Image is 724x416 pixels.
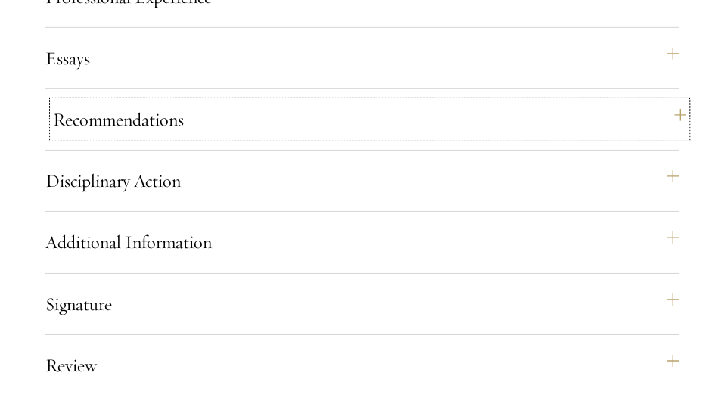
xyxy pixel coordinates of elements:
button: Review [45,347,679,383]
button: Essays [45,40,679,76]
button: Additional Information [45,224,679,260]
button: Signature [45,286,679,322]
button: Disciplinary Action [45,163,679,199]
button: Recommendations [53,101,686,138]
